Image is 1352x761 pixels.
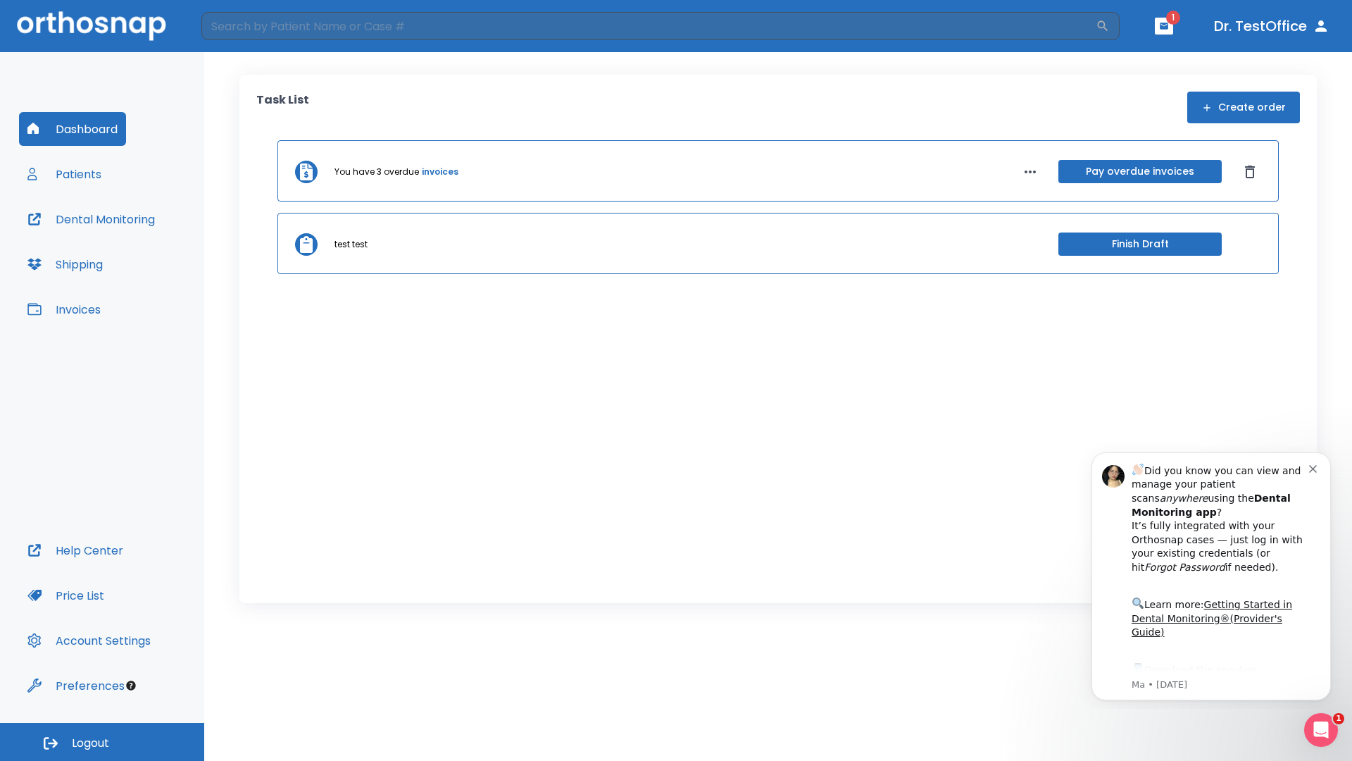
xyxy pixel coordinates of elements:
[125,679,137,692] div: Tooltip anchor
[1166,11,1180,25] span: 1
[19,292,109,326] button: Invoices
[61,221,239,293] div: Download the app: | ​ Let us know if you need help getting started!
[334,166,419,178] p: You have 3 overdue
[19,247,111,281] button: Shipping
[1333,713,1344,724] span: 1
[61,225,187,250] a: App Store
[17,11,166,40] img: Orthosnap
[1058,160,1222,183] button: Pay overdue invoices
[239,22,250,33] button: Dismiss notification
[1304,713,1338,747] iframe: Intercom live chat
[201,12,1096,40] input: Search by Patient Name or Case #
[1070,440,1352,709] iframe: Intercom notifications message
[19,624,159,657] button: Account Settings
[19,202,163,236] button: Dental Monitoring
[1239,161,1261,183] button: Dismiss
[19,112,126,146] button: Dashboard
[19,579,113,612] button: Price List
[19,669,133,703] button: Preferences
[334,238,368,251] p: test test
[1187,92,1300,123] button: Create order
[1208,13,1335,39] button: Dr. TestOffice
[19,157,110,191] button: Patients
[19,533,132,567] button: Help Center
[256,92,309,123] p: Task List
[61,239,239,252] p: Message from Ma, sent 6w ago
[72,736,109,751] span: Logout
[1058,233,1222,256] button: Finish Draft
[422,166,458,178] a: invoices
